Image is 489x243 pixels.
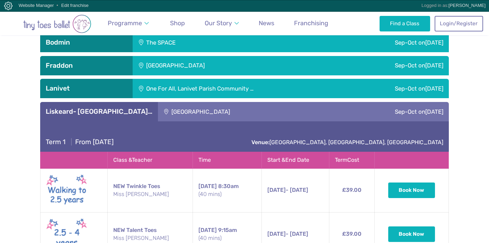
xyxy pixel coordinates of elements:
span: Term 1 [46,138,65,146]
h3: Fraddon [46,62,127,70]
td: 8:30am [193,168,262,212]
span: [DATE] [267,187,286,193]
span: - [DATE] [267,187,308,193]
div: [GEOGRAPHIC_DATA] [133,56,311,75]
a: Our Story [202,16,242,31]
td: NEW Twinkle Toes [108,168,193,212]
div: One For All, Lanivet Parish Community … [133,79,347,98]
h3: Bodmin [46,38,127,47]
span: [DATE] [267,231,286,237]
span: | [67,138,75,146]
th: Time [193,152,262,168]
small: (40 mins) [198,234,256,242]
td: £39.00 [329,168,375,212]
div: Sep-Oct on [322,102,449,121]
a: News [256,16,277,31]
img: Walking to Twinkle New (May 2025) [46,173,88,208]
a: Go to home page [9,11,106,35]
span: Programme [108,19,142,27]
img: Copper Bay Digital CMS [4,2,12,10]
a: [PERSON_NAME] [448,3,486,8]
h3: Liskeard- [GEOGRAPHIC_DATA]… [46,108,152,116]
small: (40 mins) [198,190,256,198]
button: Book Now [388,226,435,242]
div: Sep-Oct on [347,79,449,98]
h4: From [DATE] [46,138,114,146]
span: [DATE] [425,62,443,69]
div: Sep-Oct on [274,33,449,52]
small: Miss [PERSON_NAME] [113,234,187,242]
div: [GEOGRAPHIC_DATA] [158,102,322,121]
span: [DATE] [425,39,443,46]
img: tiny toes ballet [9,15,106,33]
small: Miss [PERSON_NAME] [113,190,187,198]
a: Franchising [291,16,331,31]
a: Edit franchise [61,3,89,8]
a: Venue:[GEOGRAPHIC_DATA], [GEOGRAPHIC_DATA], [GEOGRAPHIC_DATA] [251,139,443,146]
div: The SPACE [133,33,274,52]
span: [DATE] [425,108,443,115]
div: Sep-Oct on [311,56,449,75]
a: Find a Class [380,16,430,31]
span: Franchising [294,19,328,27]
th: Class & Teacher [108,152,193,168]
a: Website Manager [19,3,54,8]
h3: Lanivet [46,84,127,93]
span: Shop [170,19,185,27]
span: News [259,19,274,27]
strong: Venue: [251,139,269,146]
a: Shop [167,16,188,31]
span: [DATE] [198,227,217,233]
span: Our Story [205,19,232,27]
div: Logged in as: [421,0,486,11]
th: Start & End Date [262,152,329,168]
button: Book Now [388,183,435,198]
span: [DATE] [425,85,443,92]
th: Term Cost [329,152,375,168]
span: - [DATE] [267,231,308,237]
a: Programme [105,16,152,31]
a: Login/Register [435,16,483,31]
span: [DATE] [198,183,217,189]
